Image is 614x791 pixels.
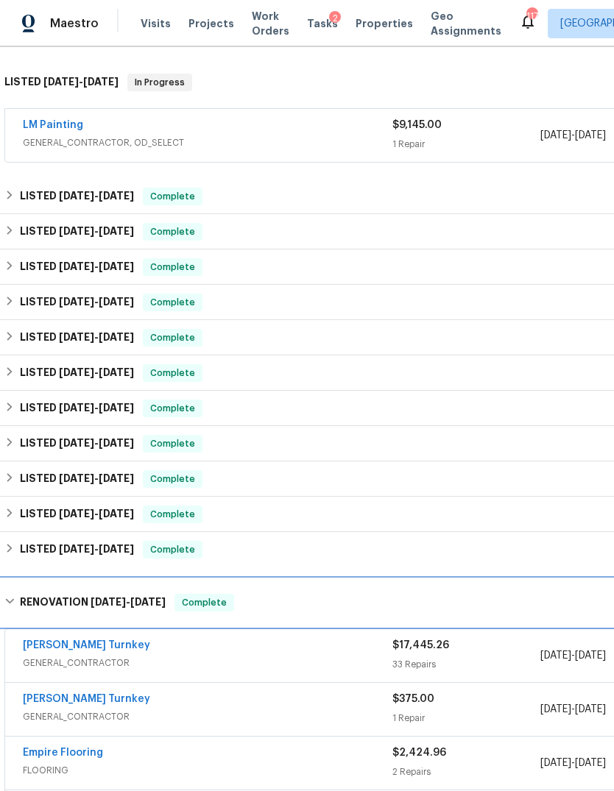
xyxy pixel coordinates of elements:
[144,436,201,451] span: Complete
[392,137,540,152] div: 1 Repair
[59,438,94,448] span: [DATE]
[130,597,166,607] span: [DATE]
[540,702,606,717] span: -
[540,756,606,770] span: -
[129,75,191,90] span: In Progress
[392,640,449,650] span: $17,445.26
[99,261,134,272] span: [DATE]
[540,650,571,661] span: [DATE]
[144,472,201,486] span: Complete
[20,470,134,488] h6: LISTED
[188,16,234,31] span: Projects
[575,758,606,768] span: [DATE]
[59,473,94,483] span: [DATE]
[59,508,94,519] span: [DATE]
[392,694,434,704] span: $375.00
[59,191,134,201] span: -
[99,438,134,448] span: [DATE]
[392,711,540,726] div: 1 Repair
[59,226,134,236] span: -
[59,226,94,236] span: [DATE]
[23,656,392,670] span: GENERAL_CONTRACTOR
[20,294,134,311] h6: LISTED
[59,438,134,448] span: -
[59,261,94,272] span: [DATE]
[23,748,103,758] a: Empire Flooring
[59,544,134,554] span: -
[23,120,83,130] a: LM Painting
[144,366,201,380] span: Complete
[99,544,134,554] span: [DATE]
[20,594,166,611] h6: RENOVATION
[43,77,119,87] span: -
[59,544,94,554] span: [DATE]
[83,77,119,87] span: [DATE]
[4,74,119,91] h6: LISTED
[59,367,134,377] span: -
[91,597,166,607] span: -
[526,9,537,24] div: 117
[59,297,134,307] span: -
[392,748,446,758] span: $2,424.96
[540,758,571,768] span: [DATE]
[252,9,289,38] span: Work Orders
[99,191,134,201] span: [DATE]
[144,189,201,204] span: Complete
[392,657,540,672] div: 33 Repairs
[329,11,341,26] div: 2
[431,9,501,38] span: Geo Assignments
[20,506,134,523] h6: LISTED
[144,224,201,239] span: Complete
[176,595,233,610] span: Complete
[20,188,134,205] h6: LISTED
[23,694,150,704] a: [PERSON_NAME] Turnkey
[59,297,94,307] span: [DATE]
[59,402,94,413] span: [DATE]
[99,367,134,377] span: [DATE]
[144,401,201,416] span: Complete
[144,507,201,522] span: Complete
[59,332,94,342] span: [DATE]
[23,709,392,724] span: GENERAL_CONTRACTOR
[144,542,201,557] span: Complete
[392,765,540,779] div: 2 Repairs
[59,508,134,519] span: -
[20,400,134,417] h6: LISTED
[99,332,134,342] span: [DATE]
[20,258,134,276] h6: LISTED
[20,541,134,558] h6: LISTED
[307,18,338,29] span: Tasks
[20,435,134,453] h6: LISTED
[144,330,201,345] span: Complete
[144,260,201,274] span: Complete
[392,120,442,130] span: $9,145.00
[20,223,134,241] h6: LISTED
[540,128,606,143] span: -
[59,332,134,342] span: -
[59,261,134,272] span: -
[575,130,606,141] span: [DATE]
[141,16,171,31] span: Visits
[540,704,571,714] span: [DATE]
[99,402,134,413] span: [DATE]
[43,77,79,87] span: [DATE]
[99,297,134,307] span: [DATE]
[59,473,134,483] span: -
[540,130,571,141] span: [DATE]
[23,763,392,778] span: FLOORING
[59,402,134,413] span: -
[99,473,134,483] span: [DATE]
[575,704,606,714] span: [DATE]
[23,640,150,650] a: [PERSON_NAME] Turnkey
[144,295,201,310] span: Complete
[91,597,126,607] span: [DATE]
[20,329,134,347] h6: LISTED
[356,16,413,31] span: Properties
[99,226,134,236] span: [DATE]
[20,364,134,382] h6: LISTED
[59,367,94,377] span: [DATE]
[50,16,99,31] span: Maestro
[99,508,134,519] span: [DATE]
[59,191,94,201] span: [DATE]
[575,650,606,661] span: [DATE]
